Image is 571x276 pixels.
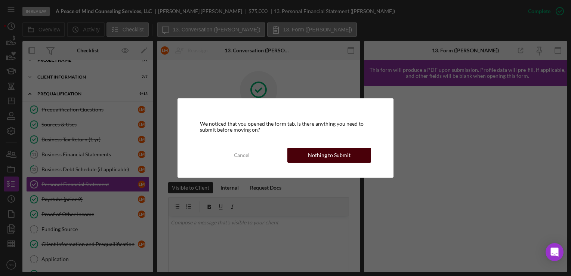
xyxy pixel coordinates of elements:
[546,243,564,261] div: Open Intercom Messenger
[200,121,371,133] div: We noticed that you opened the form tab. Is there anything you need to submit before moving on?
[308,148,351,163] div: Nothing to Submit
[234,148,250,163] div: Cancel
[287,148,371,163] button: Nothing to Submit
[200,148,284,163] button: Cancel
